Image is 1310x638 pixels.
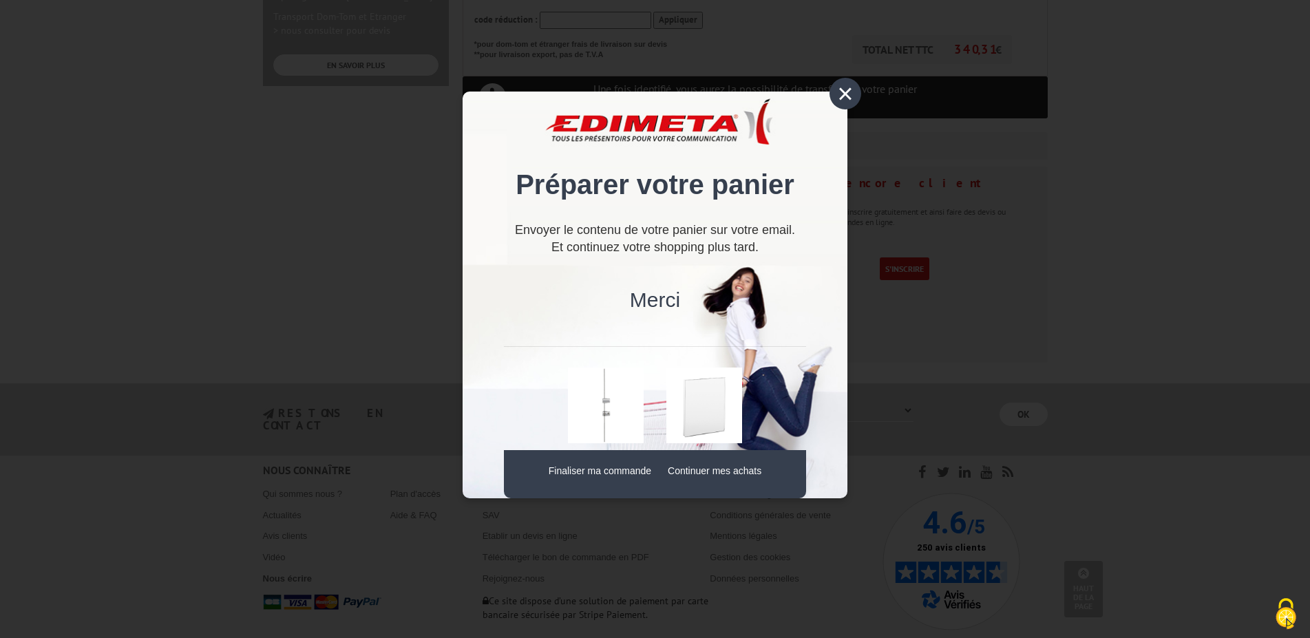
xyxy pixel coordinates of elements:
[504,228,806,254] div: Et continuez votre shopping plus tard.
[1269,597,1303,631] img: Cookies (fenêtre modale)
[1262,591,1310,638] button: Cookies (fenêtre modale)
[549,465,651,476] a: Finaliser ma commande
[830,78,861,109] div: ×
[504,228,806,232] p: Envoyer le contenu de votre panier sur votre email.
[504,268,806,332] div: Merci
[668,465,761,476] a: Continuer mes achats
[504,112,806,215] div: Préparer votre panier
